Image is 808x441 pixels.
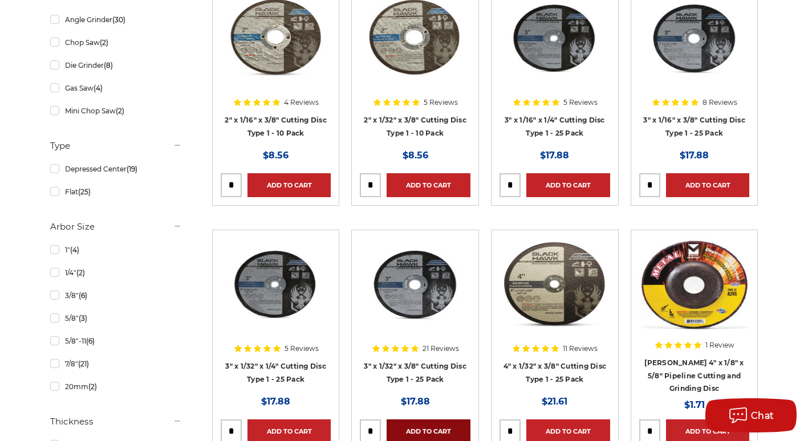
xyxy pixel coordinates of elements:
[50,78,182,98] a: Gas Saw
[50,377,182,397] a: 20mm
[50,240,182,260] a: 1"
[116,107,124,115] span: (2)
[221,238,331,329] img: 3" x 1/32" x 1/4" Cutting Disc
[666,173,750,197] a: Add to Cart
[542,396,567,407] span: $21.61
[88,382,97,391] span: (2)
[50,308,182,328] a: 5/8"
[225,116,327,137] a: 2" x 1/16" x 3/8" Cutting Disc Type 1 - 10 Pack
[751,410,774,421] span: Chat
[504,362,607,383] a: 4" x 1/32" x 3/8" Cutting Disc Type 1 - 25 Pack
[364,116,466,137] a: 2" x 1/32" x 3/8" Cutting Disc Type 1 - 10 Pack
[364,362,466,383] a: 3" x 1/32" x 3/8" Cutting Disc Type 1 - 25 Pack
[50,55,182,75] a: Die Grinder
[221,238,331,383] a: 3" x 1/32" x 1/4" Cutting Disc
[360,238,470,329] img: 3" x 1/32" x 3/8" Cut Off Wheel
[50,220,182,234] h5: Arbor Size
[684,399,705,410] span: $1.71
[79,291,87,300] span: (6)
[705,398,797,432] button: Chat
[526,173,610,197] a: Add to Cart
[78,360,89,368] span: (21)
[50,159,182,179] a: Depressed Center
[76,268,85,277] span: (2)
[50,182,182,202] a: Flat
[387,173,470,197] a: Add to Cart
[50,354,182,374] a: 7/8"
[261,396,290,407] span: $17.88
[70,246,79,254] span: (4)
[401,396,430,407] span: $17.88
[639,238,750,329] img: Mercer 4" x 1/8" x 5/8 Cutting and Light Grinding Wheel
[263,150,289,161] span: $8.56
[79,314,87,322] span: (3)
[100,38,108,47] span: (2)
[505,116,605,137] a: 3" x 1/16" x 1/4" Cutting Disc Type 1 - 25 Pack
[50,101,182,121] a: Mini Chop Saw
[403,150,428,161] span: $8.56
[50,263,182,283] a: 1/4"
[50,331,182,351] a: 5/8"-11
[50,10,182,30] a: Angle Grinder
[643,116,745,137] a: 3" x 1/16" x 3/8" Cutting Disc Type 1 - 25 Pack
[50,415,182,428] h5: Thickness
[50,139,182,153] h5: Type
[78,187,91,196] span: (25)
[500,238,610,329] img: 4" x 1/32" x 3/8" Cutting Disc
[50,285,182,305] a: 3/8"
[86,337,95,345] span: (6)
[127,165,137,173] span: (19)
[680,150,709,161] span: $17.88
[94,84,103,92] span: (4)
[247,173,331,197] a: Add to Cart
[112,15,125,24] span: (30)
[540,150,569,161] span: $17.88
[50,32,182,52] a: Chop Saw
[639,238,750,383] a: Mercer 4" x 1/8" x 5/8 Cutting and Light Grinding Wheel
[104,61,113,70] span: (8)
[500,238,610,383] a: 4" x 1/32" x 3/8" Cutting Disc
[360,238,470,383] a: 3" x 1/32" x 3/8" Cut Off Wheel
[225,362,326,383] a: 3" x 1/32" x 1/4" Cutting Disc Type 1 - 25 Pack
